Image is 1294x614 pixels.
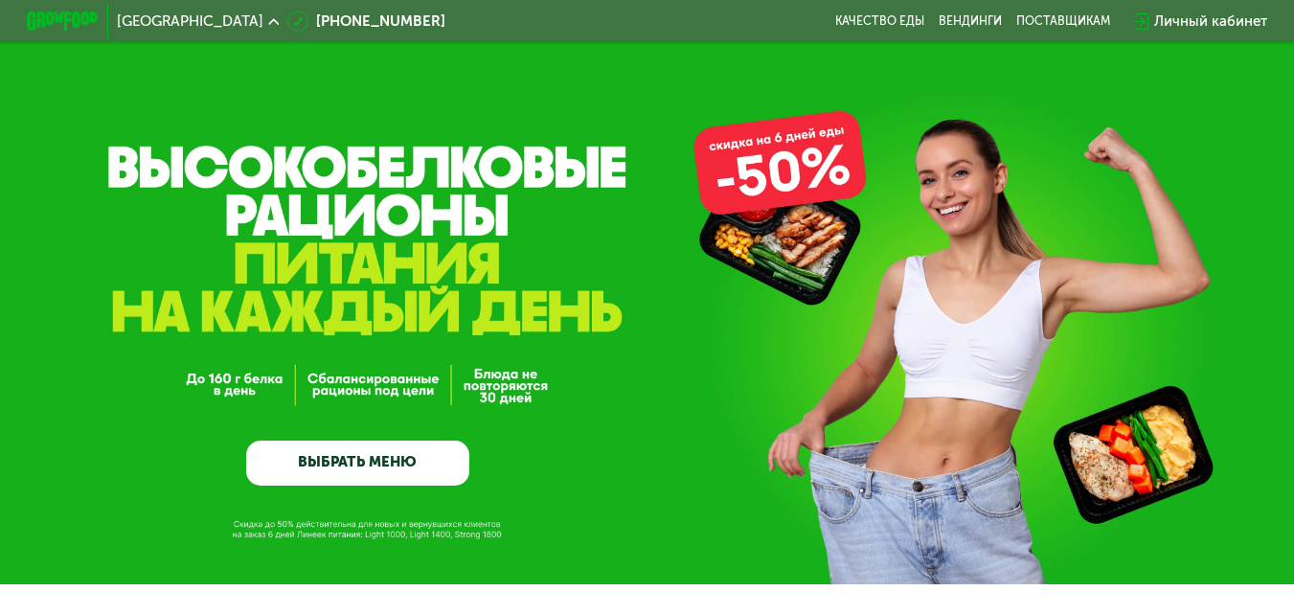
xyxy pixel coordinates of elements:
span: [GEOGRAPHIC_DATA] [117,14,263,29]
a: ВЫБРАТЬ МЕНЮ [246,441,470,486]
a: Качество еды [835,14,924,29]
div: Личный кабинет [1154,11,1267,33]
div: поставщикам [1016,14,1110,29]
a: Вендинги [939,14,1002,29]
a: [PHONE_NUMBER] [287,11,445,33]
